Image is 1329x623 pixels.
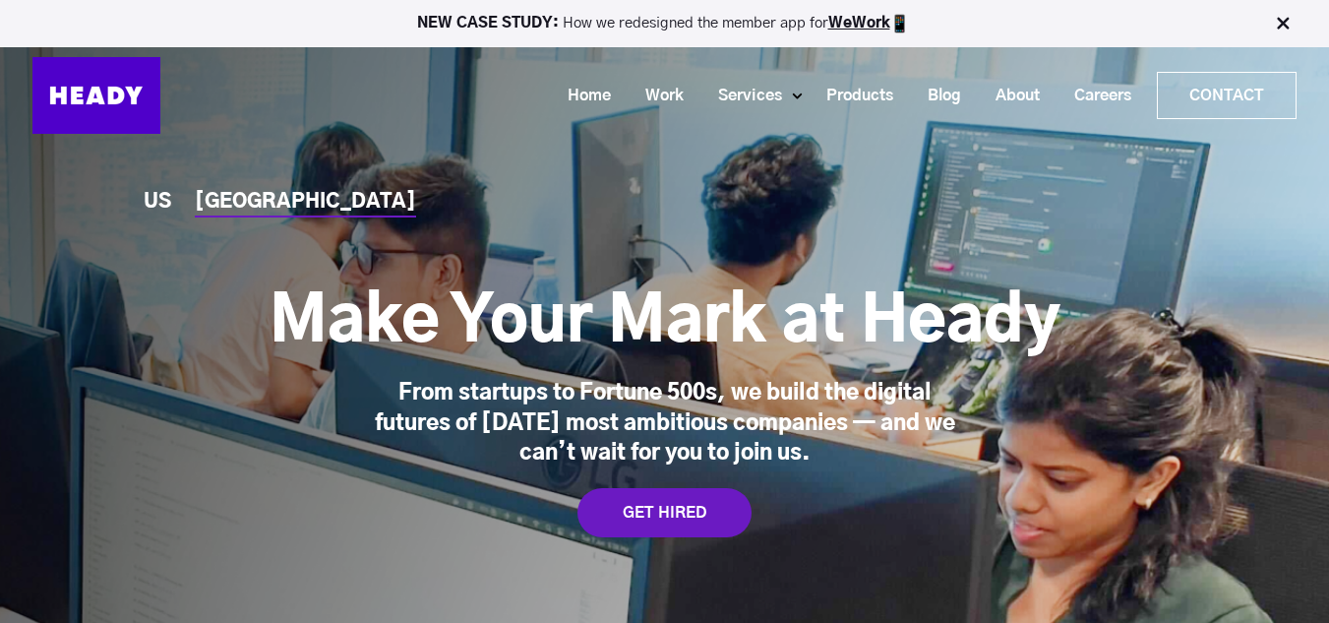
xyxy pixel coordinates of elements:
[32,57,160,134] img: Heady_Logo_Web-01 (1)
[1158,73,1296,118] a: Contact
[890,14,910,33] img: app emoji
[621,78,694,114] a: Work
[9,14,1320,33] p: How we redesigned the member app for
[828,16,890,31] a: WeWork
[694,78,792,114] a: Services
[1050,78,1141,114] a: Careers
[270,283,1060,362] h1: Make Your Mark at Heady
[144,192,171,213] a: US
[577,488,752,537] a: GET HIRED
[417,16,563,31] strong: NEW CASE STUDY:
[802,78,903,114] a: Products
[180,72,1297,119] div: Navigation Menu
[971,78,1050,114] a: About
[1273,14,1293,33] img: Close Bar
[195,192,416,213] a: [GEOGRAPHIC_DATA]
[903,78,971,114] a: Blog
[543,78,621,114] a: Home
[360,378,970,468] div: From startups to Fortune 500s, we build the digital futures of [DATE] most ambitious companies — ...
